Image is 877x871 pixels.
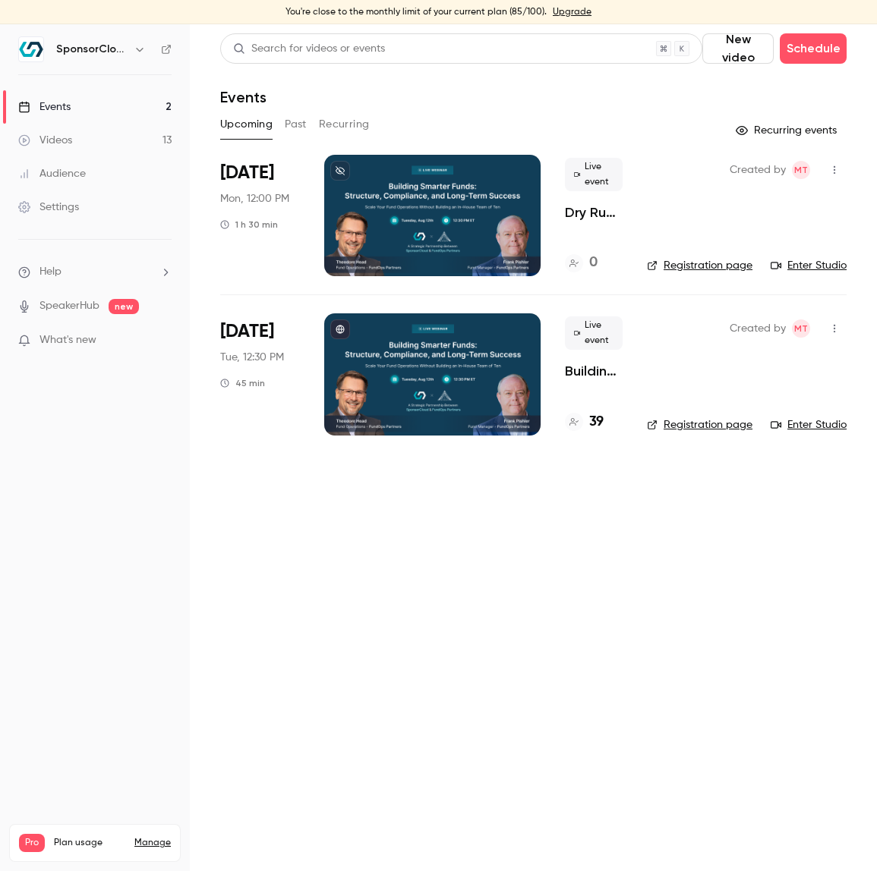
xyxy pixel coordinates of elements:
div: Events [18,99,71,115]
span: MT [794,319,808,338]
div: Videos [18,133,72,148]
div: Audience [18,166,86,181]
span: Live event [565,316,623,350]
button: Schedule [780,33,847,64]
span: new [109,299,139,314]
a: Enter Studio [771,258,847,273]
a: Dry Run (2): Building Smarter Funds: Structure, Compliance, and Long-Term Success [565,203,623,222]
iframe: Noticeable Trigger [153,334,172,347]
a: Upgrade [553,6,592,18]
h6: SponsorCloud [56,42,128,57]
button: Recurring events [729,118,847,143]
span: Tue, 12:30 PM [220,350,284,365]
a: 39 [565,412,604,432]
a: 0 [565,253,598,273]
a: Building Smarter Funds: Structure, Compliance, and Long-Term Success [565,362,623,380]
span: Plan usage [54,837,125,849]
a: Registration page [647,258,752,273]
div: 1 h 30 min [220,219,278,231]
span: What's new [39,332,96,348]
span: Mon, 12:00 PM [220,191,289,206]
a: Manage [134,837,171,849]
p: / 90 [146,852,171,866]
h4: 0 [589,253,598,273]
span: Pro [19,834,45,852]
a: Registration page [647,417,752,432]
a: SpeakerHub [39,298,99,314]
span: Created by [730,161,786,179]
span: Marketing Team [792,161,810,179]
div: 45 min [220,377,265,389]
div: Search for videos or events [233,41,385,57]
h4: 39 [589,412,604,432]
span: Live event [565,158,623,191]
span: [DATE] [220,161,274,185]
button: Past [285,112,307,137]
button: New video [702,33,774,64]
li: help-dropdown-opener [18,264,172,280]
img: SponsorCloud [19,37,43,61]
a: Enter Studio [771,417,847,432]
span: MT [794,161,808,179]
span: Created by [730,319,786,338]
span: [DATE] [220,319,274,344]
span: 13 [146,854,153,863]
span: Marketing Team [792,319,810,338]
div: Aug 11 Mon, 9:30 PM (Asia/Calcutta) [220,155,300,276]
button: Upcoming [220,112,273,137]
span: Help [39,264,62,280]
div: Settings [18,200,79,215]
p: Videos [19,852,48,866]
button: Recurring [319,112,370,137]
div: Aug 12 Tue, 10:00 PM (Asia/Calcutta) [220,313,300,435]
h1: Events [220,88,267,106]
